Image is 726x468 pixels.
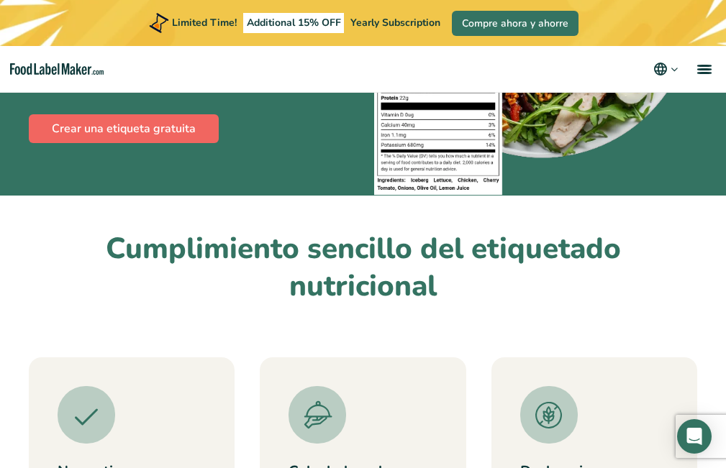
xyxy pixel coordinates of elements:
[452,11,578,36] a: Compre ahora y ahorre
[29,114,219,143] a: Crear una etiqueta gratuita
[58,386,115,444] img: Un icono de garrapata verde.
[350,16,440,29] span: Yearly Subscription
[29,230,698,306] h2: Cumplimiento sencillo del etiquetado nutricional
[172,16,237,29] span: Limited Time!
[677,419,712,454] div: Open Intercom Messenger
[243,13,345,33] span: Additional 15% OFF
[680,46,726,92] a: menu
